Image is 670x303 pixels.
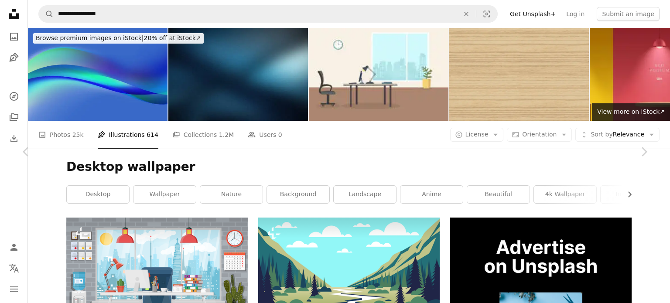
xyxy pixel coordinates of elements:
[200,186,263,203] a: nature
[575,128,660,142] button: Sort byRelevance
[267,186,329,203] a: background
[38,121,84,149] a: Photos 25k
[39,6,54,22] button: Search Unsplash
[5,109,23,126] a: Collections
[5,49,23,66] a: Illustrations
[507,128,572,142] button: Orientation
[309,28,448,121] img: Office interior modern creative space with empty workplaces. Office space with panoramic windows,...
[5,280,23,298] button: Menu
[133,186,196,203] a: wallpaper
[36,34,144,41] span: Browse premium images on iStock |
[5,88,23,105] a: Explore
[5,28,23,45] a: Photos
[248,121,282,149] a: Users 0
[258,265,440,273] a: A poster of a river running through a forest
[597,7,660,21] button: Submit an image
[465,131,489,138] span: License
[67,186,129,203] a: desktop
[591,130,644,139] span: Relevance
[476,6,497,22] button: Visual search
[5,259,23,277] button: Language
[5,238,23,256] a: Log in / Sign up
[219,130,234,140] span: 1.2M
[400,186,463,203] a: anime
[505,7,561,21] a: Get Unsplash+
[522,131,557,138] span: Orientation
[457,6,476,22] button: Clear
[601,186,663,203] a: inspiration
[467,186,530,203] a: beautiful
[597,108,665,115] span: View more on iStock ↗
[72,130,84,140] span: 25k
[622,186,632,203] button: scroll list to the right
[28,28,167,121] img: Abstract blue and turquoise toned wavy background.
[28,28,209,49] a: Browse premium images on iStock|20% off at iStock↗
[278,130,282,140] span: 0
[534,186,596,203] a: 4k wallpaper
[591,131,612,138] span: Sort by
[592,103,670,121] a: View more on iStock↗
[618,110,670,194] a: Next
[334,186,396,203] a: landscape
[450,128,504,142] button: License
[168,28,308,121] img: Moody blue gradient with subtle light and dark contrasts, featuring a grainy texture that creates...
[33,33,204,44] div: 20% off at iStock ↗
[449,28,589,121] img: vector seamless wood textured pattern
[66,277,248,285] a: Office building interior. Desk with computer, chair, lamp, books and document papers. Water coole...
[66,159,632,175] h1: Desktop wallpaper
[38,5,498,23] form: Find visuals sitewide
[561,7,590,21] a: Log in
[172,121,234,149] a: Collections 1.2M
